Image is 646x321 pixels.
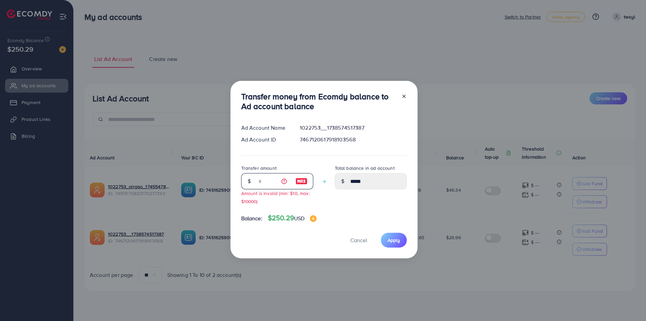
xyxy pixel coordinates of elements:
[388,237,400,244] span: Apply
[381,233,407,247] button: Apply
[268,214,317,222] h4: $250.29
[295,177,308,185] img: image
[335,165,395,171] label: Total balance in ad account
[241,215,262,222] span: Balance:
[617,291,641,316] iframe: Chat
[310,215,317,222] img: image
[342,233,375,247] button: Cancel
[294,215,304,222] span: USD
[241,165,277,171] label: Transfer amount
[350,236,367,244] span: Cancel
[241,92,396,111] h3: Transfer money from Ecomdy balance to Ad account balance
[236,136,295,143] div: Ad Account ID
[241,190,310,204] small: Amount is invalid (min: $10, max: $10000)
[294,136,412,143] div: 7467120617918103568
[294,124,412,132] div: 1022753__1738574517387
[236,124,295,132] div: Ad Account Name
